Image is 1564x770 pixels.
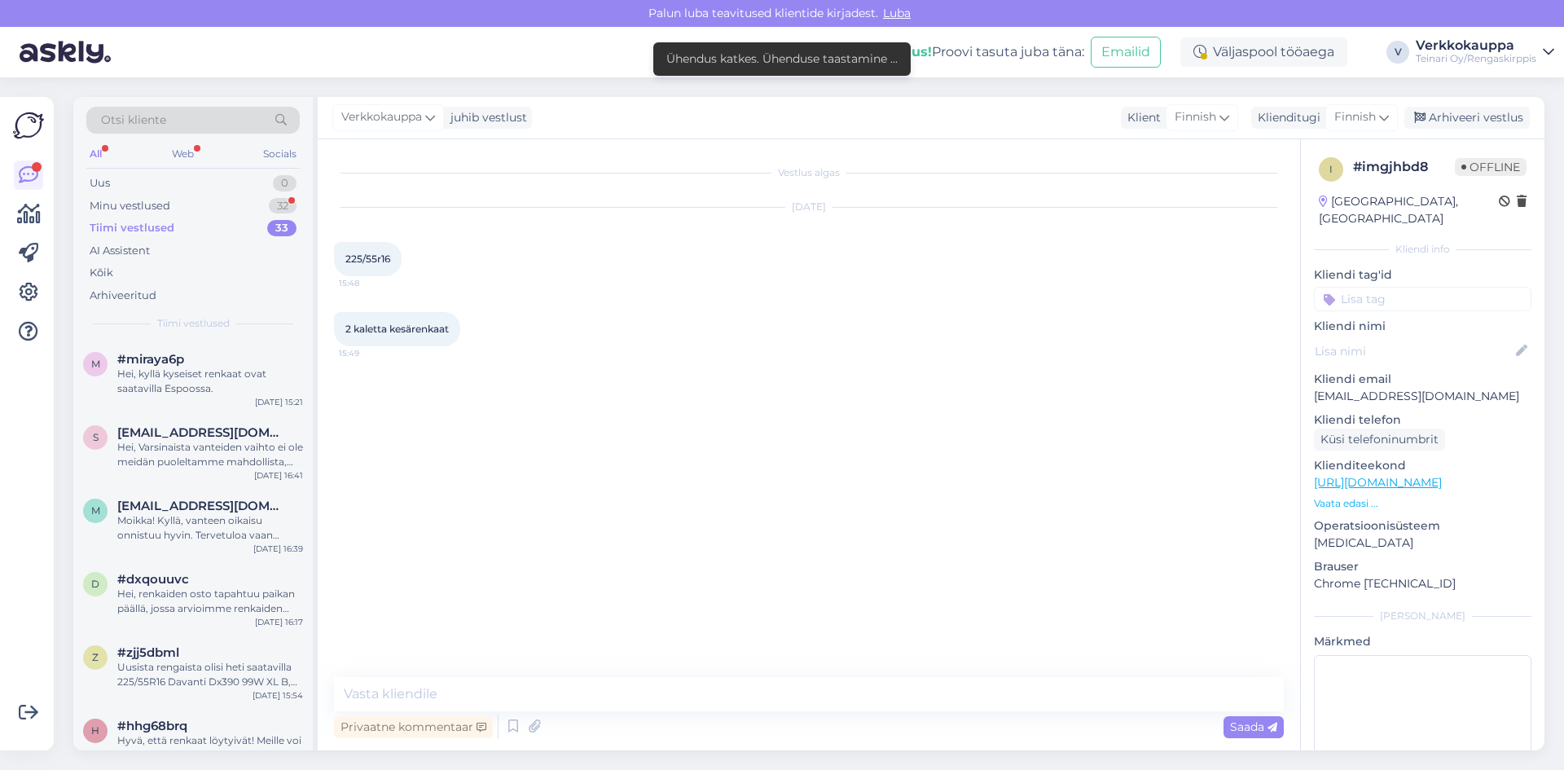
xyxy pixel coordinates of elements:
[1334,108,1376,126] span: Finnish
[1416,39,1536,52] div: Verkkokauppa
[1314,318,1531,335] p: Kliendi nimi
[334,200,1284,214] div: [DATE]
[253,543,303,555] div: [DATE] 16:39
[1180,37,1347,67] div: Väljaspool tööaega
[1230,719,1277,734] span: Saada
[1315,342,1513,360] input: Lisa nimi
[1314,411,1531,429] p: Kliendi telefon
[90,175,110,191] div: Uus
[117,513,303,543] div: Moikka! Kyllä, vanteen oikaisu onnistuu hyvin. Tervetuloa vaan paikan päälle, niin hoidamme sen k...
[91,578,99,590] span: d
[117,352,184,367] span: #miraya6p
[1314,457,1531,474] p: Klienditeekond
[117,499,287,513] span: mikilindqvist06@gmail.com
[1091,37,1161,68] button: Emailid
[260,143,300,165] div: Socials
[1455,158,1527,176] span: Offline
[255,616,303,628] div: [DATE] 16:17
[117,645,179,660] span: #zjj5dbml
[117,572,189,587] span: #dxqouuvc
[339,347,400,359] span: 15:49
[273,175,297,191] div: 0
[157,316,230,331] span: Tiimi vestlused
[1404,107,1530,129] div: Arhiveeri vestlus
[1314,609,1531,623] div: [PERSON_NAME]
[334,716,493,738] div: Privaatne kommentaar
[1386,41,1409,64] div: V
[1314,429,1445,451] div: Küsi telefoninumbrit
[117,425,287,440] span: sirvan.s@hotmail.fi
[345,253,390,265] span: 225/55r16
[92,651,99,663] span: z
[339,277,400,289] span: 15:48
[334,165,1284,180] div: Vestlus algas
[254,469,303,482] div: [DATE] 16:41
[117,719,187,733] span: #hhg68brq
[90,220,174,236] div: Tiimi vestlused
[1314,496,1531,511] p: Vaata edasi ...
[878,6,916,20] span: Luba
[1319,193,1499,227] div: [GEOGRAPHIC_DATA], [GEOGRAPHIC_DATA]
[117,660,303,689] div: Uusista rengaista olisi heti saatavilla 225/55R16 Davanti Dx390 99W XL B,B 69dB / [DATE] eur/kpl ...
[1314,575,1531,592] p: Chrome [TECHNICAL_ID]
[91,358,100,370] span: m
[90,198,170,214] div: Minu vestlused
[444,109,527,126] div: juhib vestlust
[93,431,99,443] span: s
[117,733,303,763] div: Hyvä, että renkaat löytyivät! Meille voi tulla asennuttamaan renkaat :) Tervetuloa Pakettiautolle...
[1314,475,1442,490] a: [URL][DOMAIN_NAME]
[117,587,303,616] div: Hei, renkaiden osto tapahtuu paikan päällä, jossa arvioimme renkaiden kunnon ja annamme ostohinna...
[86,143,105,165] div: All
[1314,371,1531,388] p: Kliendi email
[13,110,44,141] img: Askly Logo
[1314,242,1531,257] div: Kliendi info
[117,440,303,469] div: Hei, Varsinaista vanteiden vaihto ei ole meidän puoleltamme mahdollista, mutta voimme arvioida va...
[666,51,898,68] div: Ühendus katkes. Ühenduse taastamine ...
[253,689,303,702] div: [DATE] 15:54
[1314,266,1531,284] p: Kliendi tag'id
[1175,108,1216,126] span: Finnish
[91,724,99,737] span: h
[1353,157,1455,177] div: # imgjhbd8
[117,367,303,396] div: Hei, kyllä kyseiset renkaat ovat saatavilla Espoossa.
[1251,109,1320,126] div: Klienditugi
[1314,517,1531,535] p: Operatsioonisüsteem
[267,220,297,236] div: 33
[1121,109,1161,126] div: Klient
[1329,163,1333,175] span: i
[1314,558,1531,575] p: Brauser
[90,243,150,259] div: AI Assistent
[901,42,1084,62] div: Proovi tasuta juba täna:
[101,112,166,129] span: Otsi kliente
[90,265,113,281] div: Kõik
[1314,535,1531,552] p: [MEDICAL_DATA]
[91,504,100,517] span: m
[1416,52,1536,65] div: Teinari Oy/Rengaskirppis
[269,198,297,214] div: 32
[1314,633,1531,650] p: Märkmed
[1416,39,1554,65] a: VerkkokauppaTeinari Oy/Rengaskirppis
[255,396,303,408] div: [DATE] 15:21
[341,108,422,126] span: Verkkokauppa
[1314,287,1531,311] input: Lisa tag
[1314,388,1531,405] p: [EMAIL_ADDRESS][DOMAIN_NAME]
[90,288,156,304] div: Arhiveeritud
[169,143,197,165] div: Web
[345,323,449,335] span: 2 kaletta kesärenkaat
